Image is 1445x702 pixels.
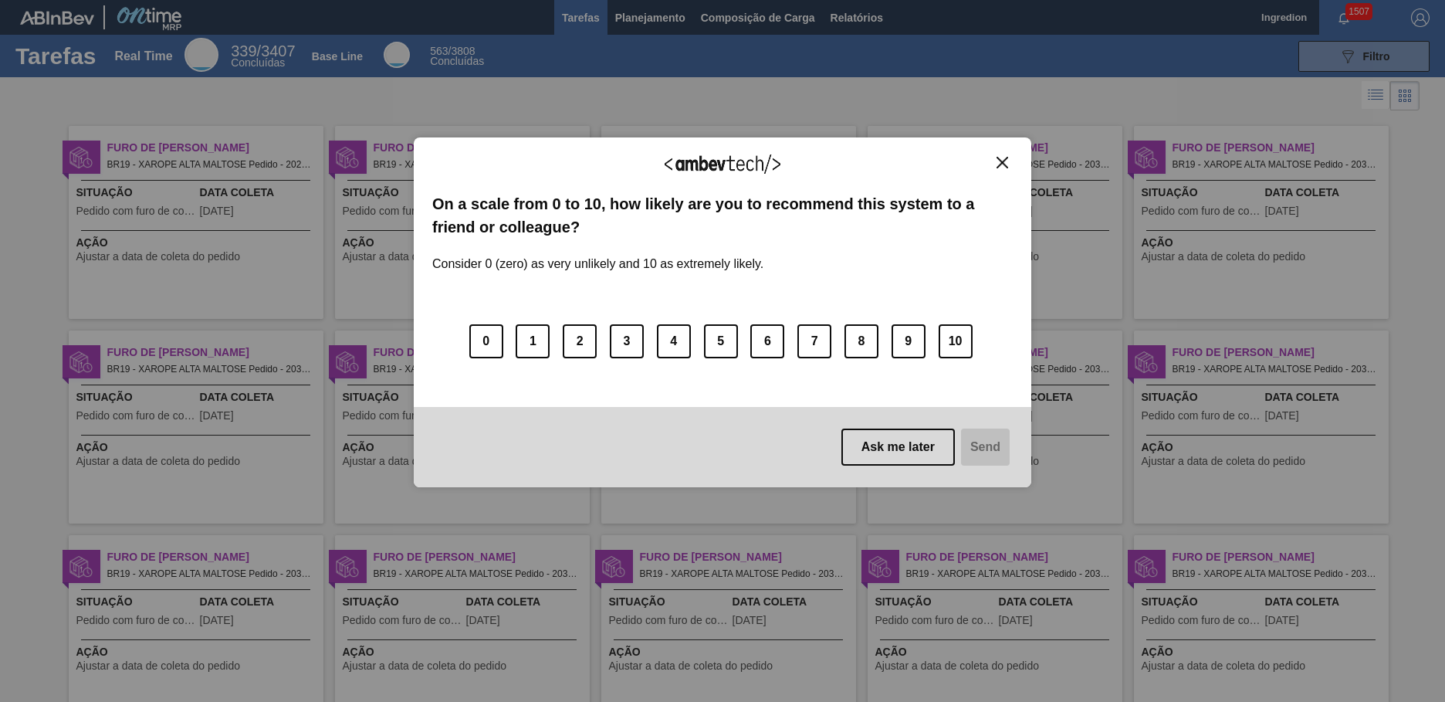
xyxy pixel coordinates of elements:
[563,324,597,358] button: 2
[704,324,738,358] button: 5
[657,324,691,358] button: 4
[892,324,926,358] button: 9
[841,429,955,466] button: Ask me later
[997,157,1008,168] img: Close
[665,154,780,174] img: Logo Ambevtech
[469,324,503,358] button: 0
[797,324,831,358] button: 7
[844,324,878,358] button: 8
[992,156,1013,169] button: Close
[516,324,550,358] button: 1
[432,239,763,271] label: Consider 0 (zero) as very unlikely and 10 as extremely likely.
[610,324,644,358] button: 3
[939,324,973,358] button: 10
[432,192,1013,239] label: On a scale from 0 to 10, how likely are you to recommend this system to a friend or colleague?
[750,324,784,358] button: 6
